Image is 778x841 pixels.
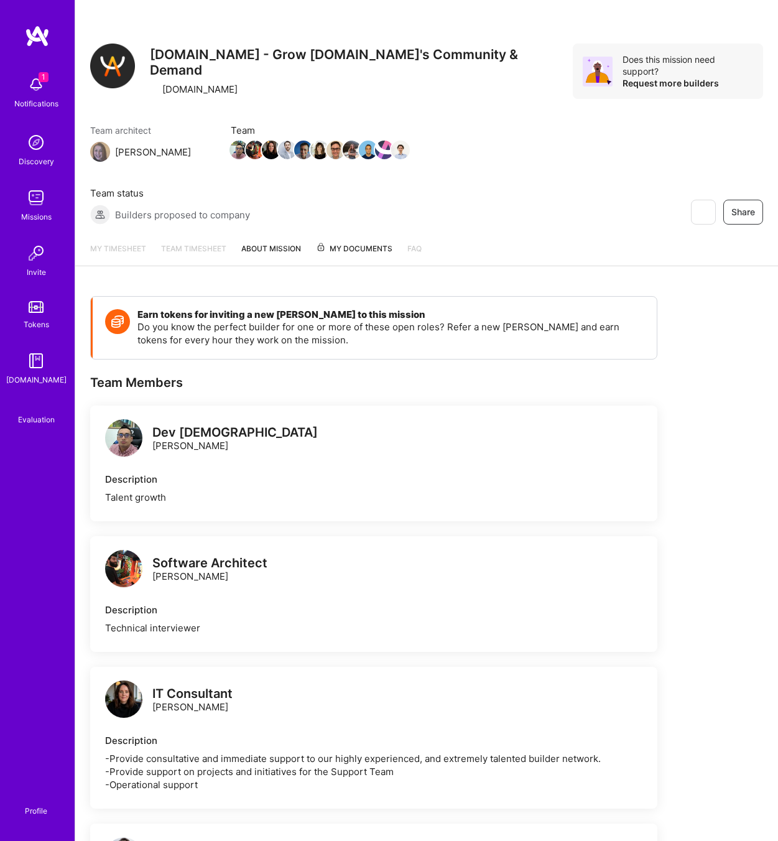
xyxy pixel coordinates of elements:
[150,83,238,96] div: [DOMAIN_NAME]
[90,142,110,162] img: Team Architect
[90,205,110,225] img: Builders proposed to company
[196,147,206,157] i: icon Mail
[105,681,142,718] img: logo
[326,141,345,159] img: Team Member Avatar
[698,207,708,217] i: icon EyeClosed
[407,242,422,266] a: FAQ
[105,603,642,616] div: Description
[375,141,394,159] img: Team Member Avatar
[623,77,753,89] div: Request more builders
[18,413,55,426] div: Evaluation
[152,557,267,583] div: [PERSON_NAME]
[344,139,360,160] a: Team Member Avatar
[105,681,142,721] a: logo
[150,85,160,95] i: icon CompanyGray
[262,141,280,159] img: Team Member Avatar
[231,124,409,137] span: Team
[359,141,377,159] img: Team Member Avatar
[24,348,49,373] img: guide book
[360,139,376,160] a: Team Member Avatar
[310,141,329,159] img: Team Member Avatar
[316,242,392,256] span: My Documents
[343,141,361,159] img: Team Member Avatar
[105,491,642,504] div: Talent growth
[90,242,146,266] a: My timesheet
[90,44,135,88] img: Company Logo
[105,419,142,460] a: logo
[161,242,226,266] a: Team timesheet
[376,139,392,160] a: Team Member Avatar
[392,139,409,160] a: Team Member Avatar
[24,130,49,155] img: discovery
[312,139,328,160] a: Team Member Avatar
[294,141,313,159] img: Team Member Avatar
[90,374,657,391] div: Team Members
[105,419,142,457] img: logo
[24,185,49,210] img: teamwork
[278,141,297,159] img: Team Member Avatar
[105,550,142,590] a: logo
[623,53,753,77] div: Does this mission need support?
[328,139,344,160] a: Team Member Avatar
[105,550,142,587] img: logo
[39,72,49,82] span: 1
[24,318,49,331] div: Tokens
[90,124,206,137] span: Team architect
[316,242,392,266] a: My Documents
[152,687,233,713] div: [PERSON_NAME]
[105,473,642,486] div: Description
[137,309,644,320] h4: Earn tokens for inviting a new [PERSON_NAME] to this mission
[6,373,67,386] div: [DOMAIN_NAME]
[24,241,49,266] img: Invite
[29,301,44,313] img: tokens
[391,141,410,159] img: Team Member Avatar
[263,139,279,160] a: Team Member Avatar
[295,139,312,160] a: Team Member Avatar
[247,139,263,160] a: Team Member Avatar
[25,804,47,816] div: Profile
[27,266,46,279] div: Invite
[246,141,264,159] img: Team Member Avatar
[25,25,50,47] img: logo
[105,752,642,791] div: -Provide consultative and immediate support to our highly experienced, and extremely talented bui...
[723,200,763,225] button: Share
[19,155,54,168] div: Discovery
[229,141,248,159] img: Team Member Avatar
[115,146,191,159] div: [PERSON_NAME]
[137,320,644,346] p: Do you know the perfect builder for one or more of these open roles? Refer a new [PERSON_NAME] an...
[14,97,58,110] div: Notifications
[105,309,130,334] img: Token icon
[231,139,247,160] a: Team Member Avatar
[24,72,49,97] img: bell
[152,426,318,439] div: Dev [DEMOGRAPHIC_DATA]
[279,139,295,160] a: Team Member Avatar
[32,404,41,413] i: icon SelectionTeam
[583,57,613,86] img: Avatar
[90,187,250,200] span: Team status
[152,426,318,452] div: [PERSON_NAME]
[241,242,301,266] a: About Mission
[21,210,52,223] div: Missions
[731,206,755,218] span: Share
[21,791,52,816] a: Profile
[115,208,250,221] span: Builders proposed to company
[152,687,233,700] div: IT Consultant
[150,47,573,78] h3: [DOMAIN_NAME] - Grow [DOMAIN_NAME]'s Community & Demand
[105,734,642,747] div: Description
[105,621,642,634] div: Technical interviewer
[152,557,267,570] div: Software Architect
